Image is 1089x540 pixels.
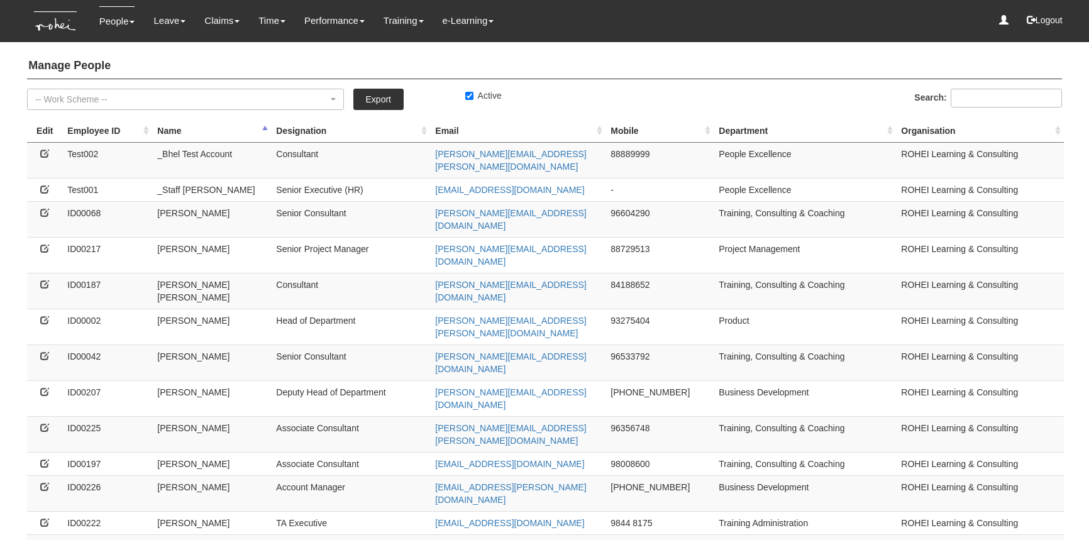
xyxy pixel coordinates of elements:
[914,89,1061,107] label: Search:
[271,344,430,380] td: Senior Consultant
[62,309,152,344] td: ID00002
[384,6,424,35] a: Training
[896,142,1064,178] td: ROHEI Learning & Consulting
[605,201,714,237] td: 96604290
[896,273,1064,309] td: ROHEI Learning & Consulting
[896,344,1064,380] td: ROHEI Learning & Consulting
[62,178,152,201] td: Test001
[435,518,584,528] a: [EMAIL_ADDRESS][DOMAIN_NAME]
[435,351,586,374] a: [PERSON_NAME][EMAIL_ADDRESS][DOMAIN_NAME]
[271,475,430,511] td: Account Manager
[152,475,271,511] td: [PERSON_NAME]
[605,273,714,309] td: 84188652
[605,380,714,416] td: [PHONE_NUMBER]
[271,416,430,452] td: Associate Consultant
[714,273,896,309] td: Training, Consulting & Coaching
[152,309,271,344] td: [PERSON_NAME]
[896,452,1064,475] td: ROHEI Learning & Consulting
[62,201,152,237] td: ID00068
[896,119,1064,143] th: Organisation : activate to sort column ascending
[605,309,714,344] td: 93275404
[430,119,605,143] th: Email : activate to sort column ascending
[605,475,714,511] td: [PHONE_NUMBER]
[465,92,473,100] input: Active
[714,416,896,452] td: Training, Consulting & Coaching
[152,273,271,309] td: [PERSON_NAME] [PERSON_NAME]
[271,237,430,273] td: Senior Project Manager
[62,511,152,534] td: ID00222
[714,309,896,344] td: Product
[152,237,271,273] td: [PERSON_NAME]
[271,142,430,178] td: Consultant
[271,452,430,475] td: Associate Consultant
[271,273,430,309] td: Consultant
[605,237,714,273] td: 88729513
[27,53,1061,79] h4: Manage People
[153,6,185,35] a: Leave
[152,344,271,380] td: [PERSON_NAME]
[435,149,586,172] a: [PERSON_NAME][EMAIL_ADDRESS][PERSON_NAME][DOMAIN_NAME]
[152,119,271,143] th: Name : activate to sort column descending
[62,452,152,475] td: ID00197
[152,452,271,475] td: [PERSON_NAME]
[605,344,714,380] td: 96533792
[62,416,152,452] td: ID00225
[714,344,896,380] td: Training, Consulting & Coaching
[435,459,584,469] a: [EMAIL_ADDRESS][DOMAIN_NAME]
[714,119,896,143] th: Department : activate to sort column ascending
[714,452,896,475] td: Training, Consulting & Coaching
[27,119,62,143] th: Edit
[99,6,135,36] a: People
[435,387,586,410] a: [PERSON_NAME][EMAIL_ADDRESS][DOMAIN_NAME]
[258,6,285,35] a: Time
[152,380,271,416] td: [PERSON_NAME]
[896,475,1064,511] td: ROHEI Learning & Consulting
[714,237,896,273] td: Project Management
[435,208,586,231] a: [PERSON_NAME][EMAIL_ADDRESS][DOMAIN_NAME]
[605,416,714,452] td: 96356748
[714,201,896,237] td: Training, Consulting & Coaching
[62,142,152,178] td: Test002
[714,178,896,201] td: People Excellence
[271,380,430,416] td: Deputy Head of Department
[896,380,1064,416] td: ROHEI Learning & Consulting
[951,89,1062,107] input: Search:
[152,201,271,237] td: [PERSON_NAME]
[62,344,152,380] td: ID00042
[465,89,502,102] label: Active
[605,452,714,475] td: 98008600
[353,89,404,110] a: Export
[152,511,271,534] td: [PERSON_NAME]
[435,280,586,302] a: [PERSON_NAME][EMAIL_ADDRESS][DOMAIN_NAME]
[714,475,896,511] td: Business Development
[605,511,714,534] td: 9844 8175
[271,119,430,143] th: Designation : activate to sort column ascending
[152,178,271,201] td: _Staff [PERSON_NAME]
[62,273,152,309] td: ID00187
[271,511,430,534] td: TA Executive
[443,6,494,35] a: e-Learning
[435,482,586,505] a: [EMAIL_ADDRESS][PERSON_NAME][DOMAIN_NAME]
[896,201,1064,237] td: ROHEI Learning & Consulting
[27,89,343,110] button: -- Work Scheme --
[714,142,896,178] td: People Excellence
[896,309,1064,344] td: ROHEI Learning & Consulting
[896,416,1064,452] td: ROHEI Learning & Consulting
[605,142,714,178] td: 88889999
[605,119,714,143] th: Mobile : activate to sort column ascending
[62,237,152,273] td: ID00217
[204,6,240,35] a: Claims
[62,119,152,143] th: Employee ID: activate to sort column ascending
[271,178,430,201] td: Senior Executive (HR)
[304,6,365,35] a: Performance
[435,316,586,338] a: [PERSON_NAME][EMAIL_ADDRESS][PERSON_NAME][DOMAIN_NAME]
[1018,5,1071,35] button: Logout
[152,416,271,452] td: [PERSON_NAME]
[435,423,586,446] a: [PERSON_NAME][EMAIL_ADDRESS][PERSON_NAME][DOMAIN_NAME]
[271,201,430,237] td: Senior Consultant
[435,244,586,267] a: [PERSON_NAME][EMAIL_ADDRESS][DOMAIN_NAME]
[35,93,328,106] div: -- Work Scheme --
[896,237,1064,273] td: ROHEI Learning & Consulting
[896,511,1064,534] td: ROHEI Learning & Consulting
[271,309,430,344] td: Head of Department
